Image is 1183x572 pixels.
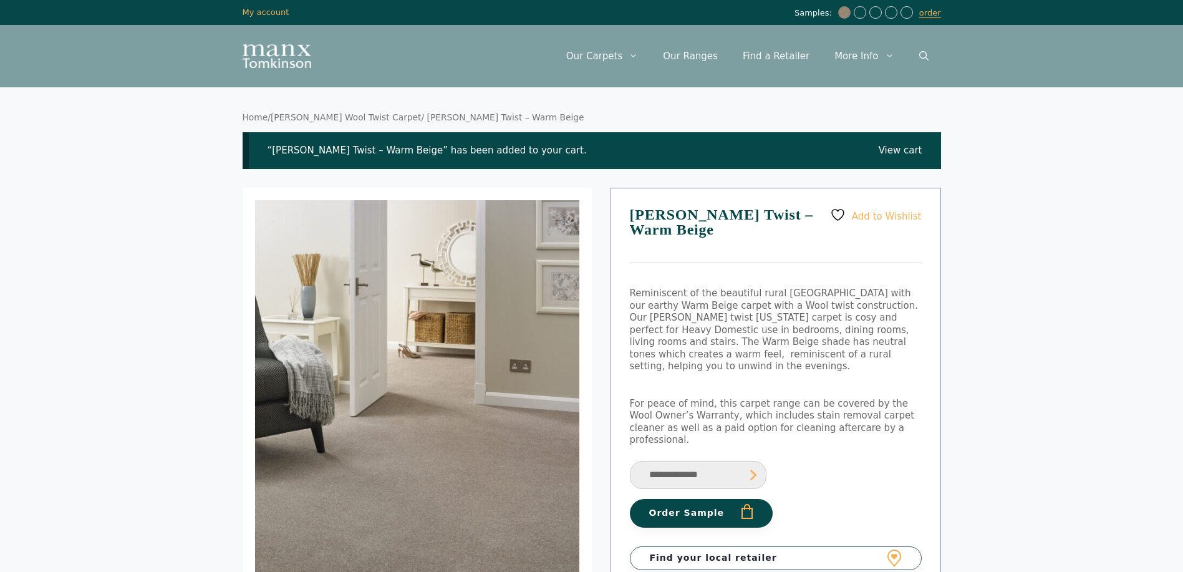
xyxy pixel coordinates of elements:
[243,44,311,68] img: Manx Tomkinson
[271,112,422,122] a: [PERSON_NAME] Wool Twist Carpet
[243,7,289,17] a: My account
[730,37,822,75] a: Find a Retailer
[822,37,906,75] a: More Info
[243,112,268,122] a: Home
[243,132,941,170] div: “[PERSON_NAME] Twist – Warm Beige” has been added to your cart.
[243,112,941,124] nav: Breadcrumb
[630,499,773,528] button: Order Sample
[630,288,922,373] p: Reminiscent of the beautiful rural [GEOGRAPHIC_DATA] with our earthy Warm Beige carpet with a Woo...
[554,37,651,75] a: Our Carpets
[907,37,941,75] a: Open Search Bar
[794,8,835,19] span: Samples:
[630,207,922,263] h1: [PERSON_NAME] Twist – Warm Beige
[879,145,922,157] a: View cart
[554,37,941,75] nav: Primary
[838,6,851,19] img: Craven Twist - Warm Beige
[919,8,941,18] a: order
[630,398,922,447] p: For peace of mind, this carpet range can be covered by the Wool Owner’s Warranty, which includes ...
[830,207,921,223] a: Add to Wishlist
[650,37,730,75] a: Our Ranges
[630,546,922,570] a: Find your local retailer
[852,211,922,222] span: Add to Wishlist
